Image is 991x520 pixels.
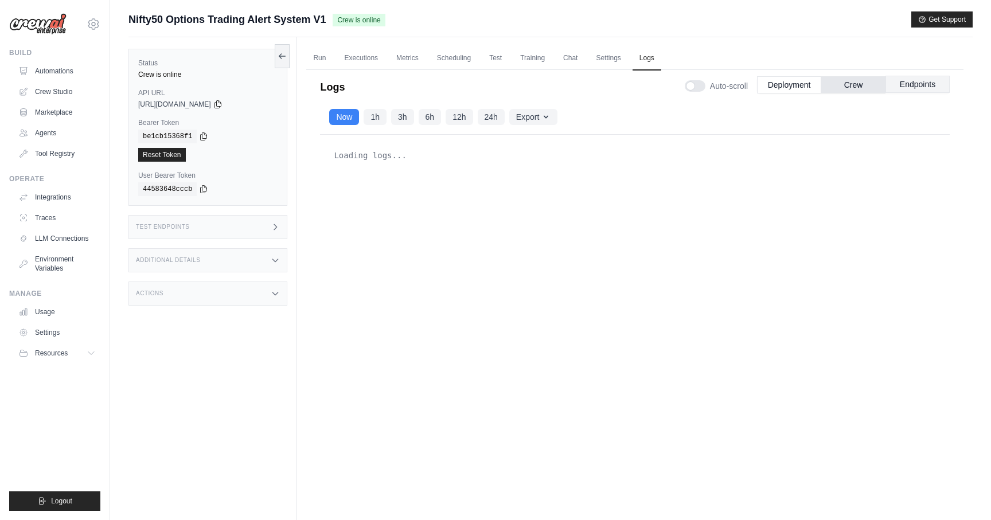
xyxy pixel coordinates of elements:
[14,209,100,227] a: Traces
[136,224,190,230] h3: Test Endpoints
[138,182,197,196] code: 44583648cccb
[710,80,748,92] span: Auto-scroll
[9,13,67,35] img: Logo
[14,229,100,248] a: LLM Connections
[589,46,627,71] a: Settings
[821,76,885,93] button: Crew
[138,148,186,162] a: Reset Token
[329,144,941,167] div: Loading logs...
[329,109,359,125] button: Now
[885,76,950,93] button: Endpoints
[14,250,100,277] a: Environment Variables
[9,48,100,57] div: Build
[138,88,278,97] label: API URL
[389,46,426,71] a: Metrics
[446,109,473,125] button: 12h
[478,109,505,125] button: 24h
[136,290,163,297] h3: Actions
[757,76,821,93] button: Deployment
[14,188,100,206] a: Integrations
[14,303,100,321] a: Usage
[14,83,100,101] a: Crew Studio
[320,79,345,95] p: Logs
[9,174,100,183] div: Operate
[14,144,100,163] a: Tool Registry
[14,124,100,142] a: Agents
[138,58,278,68] label: Status
[14,344,100,362] button: Resources
[513,46,552,71] a: Training
[509,109,557,125] button: Export
[364,109,387,125] button: 1h
[138,100,211,109] span: [URL][DOMAIN_NAME]
[138,70,278,79] div: Crew is online
[556,46,584,71] a: Chat
[138,171,278,180] label: User Bearer Token
[911,11,973,28] button: Get Support
[934,465,991,520] iframe: Chat Widget
[35,349,68,358] span: Resources
[138,118,278,127] label: Bearer Token
[136,257,200,264] h3: Additional Details
[14,62,100,80] a: Automations
[14,103,100,122] a: Marketplace
[391,109,414,125] button: 3h
[128,11,326,28] span: Nifty50 Options Trading Alert System V1
[333,14,385,26] span: Crew is online
[430,46,478,71] a: Scheduling
[306,46,333,71] a: Run
[633,46,661,71] a: Logs
[419,109,442,125] button: 6h
[14,323,100,342] a: Settings
[9,289,100,298] div: Manage
[138,130,197,143] code: be1cb15368f1
[482,46,509,71] a: Test
[51,496,72,506] span: Logout
[9,491,100,511] button: Logout
[337,46,385,71] a: Executions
